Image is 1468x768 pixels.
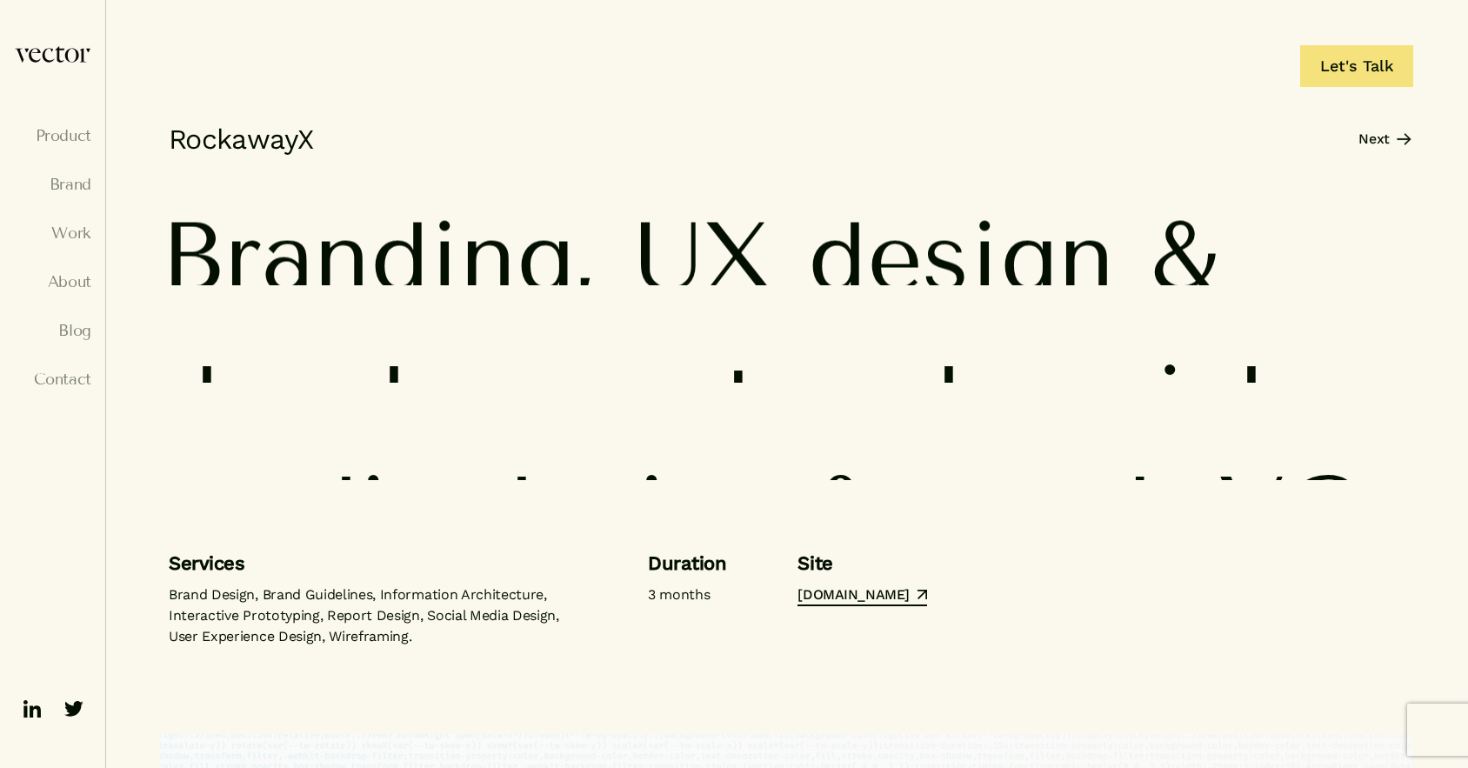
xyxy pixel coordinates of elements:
[648,550,726,578] h6: Duration
[808,209,1115,306] span: design
[14,371,91,388] a: Contact
[160,122,313,157] h5: RockawayX
[1149,209,1218,306] span: &
[797,550,926,578] h6: Site
[475,463,782,560] span: design
[1218,463,1359,560] span: VC
[160,463,441,560] span: media
[160,209,599,306] span: Branding,
[1300,45,1413,87] a: Let's Talk
[60,695,88,723] img: ico-twitter-fill
[14,273,91,291] a: About
[648,586,710,603] em: 3 months
[14,127,91,144] a: Product
[14,322,91,339] a: Blog
[1358,129,1411,150] a: Next
[797,585,926,606] a: [DOMAIN_NAME]
[816,463,949,560] span: for
[633,209,774,306] span: UX
[14,176,91,193] a: Brand
[169,584,577,647] p: Brand Design, Brand Guidelines, Information Architecture, Interactive Prototyping, Report Design,...
[983,463,1184,560] span: tech
[18,695,46,723] img: ico-linkedin
[169,550,577,578] h6: Services
[14,224,91,242] a: Work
